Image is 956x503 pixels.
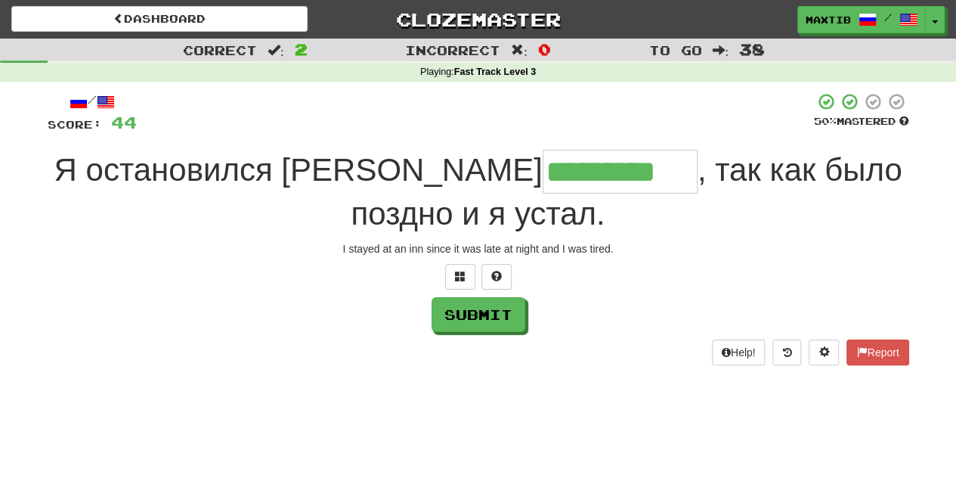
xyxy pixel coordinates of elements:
[48,118,102,131] span: Score:
[797,6,926,33] a: maxtib /
[11,6,308,32] a: Dashboard
[648,42,701,57] span: To go
[432,297,525,332] button: Submit
[511,44,528,57] span: :
[330,6,627,33] a: Clozemaster
[48,92,137,111] div: /
[54,152,543,188] span: Я остановился [PERSON_NAME]
[111,113,137,132] span: 44
[268,44,284,57] span: :
[884,12,892,23] span: /
[772,340,801,365] button: Round history (alt+y)
[445,264,475,290] button: Switch sentence to multiple choice alt+p
[405,42,500,57] span: Incorrect
[48,241,909,256] div: I stayed at an inn since it was late at night and I was tired.
[295,40,308,58] span: 2
[806,13,851,26] span: maxtib
[739,40,765,58] span: 38
[846,340,908,365] button: Report
[712,340,766,365] button: Help!
[481,264,512,290] button: Single letter hint - you only get 1 per sentence and score half the points! alt+h
[183,42,257,57] span: Correct
[454,67,537,77] strong: Fast Track Level 3
[712,44,729,57] span: :
[538,40,551,58] span: 0
[814,115,909,129] div: Mastered
[814,115,837,127] span: 50 %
